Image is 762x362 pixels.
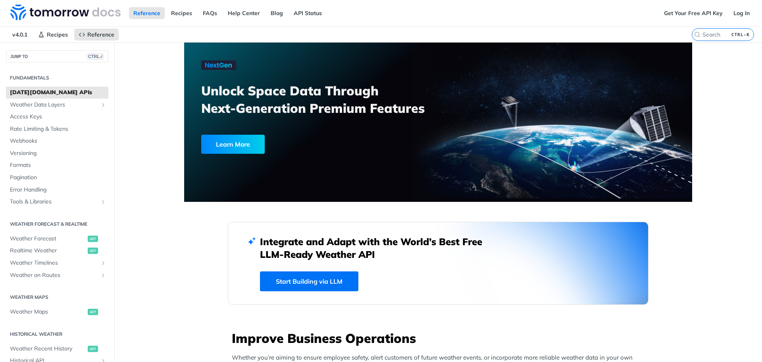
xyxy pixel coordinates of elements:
span: Rate Limiting & Tokens [10,125,106,133]
span: Tools & Libraries [10,198,98,206]
a: Start Building via LLM [260,271,358,291]
span: Weather Recent History [10,345,86,353]
img: NextGen [201,60,236,70]
a: Get Your Free API Key [660,7,727,19]
a: Reference [129,7,165,19]
span: Error Handling [10,186,106,194]
kbd: CTRL-K [729,31,752,39]
h2: Fundamentals [6,74,108,81]
a: Access Keys [6,111,108,123]
a: Formats [6,159,108,171]
span: [DATE][DOMAIN_NAME] APIs [10,89,106,97]
h3: Improve Business Operations [232,329,648,347]
a: Weather on RoutesShow subpages for Weather on Routes [6,269,108,281]
a: Error Handling [6,184,108,196]
h3: Unlock Space Data Through Next-Generation Premium Features [201,82,447,117]
span: Pagination [10,174,106,182]
h2: Weather Maps [6,294,108,301]
button: Show subpages for Weather on Routes [100,272,106,279]
span: Formats [10,161,106,169]
a: API Status [289,7,326,19]
span: Weather Forecast [10,235,86,243]
span: CTRL-/ [87,53,104,60]
span: Realtime Weather [10,247,86,255]
a: Reference [74,29,119,41]
span: Versioning [10,149,106,157]
span: Webhooks [10,137,106,145]
button: Show subpages for Weather Data Layers [100,102,106,108]
h2: Weather Forecast & realtime [6,221,108,228]
button: Show subpages for Weather Timelines [100,260,106,266]
span: Recipes [47,31,68,38]
span: get [88,236,98,242]
a: Weather Forecastget [6,233,108,245]
span: get [88,248,98,254]
a: [DATE][DOMAIN_NAME] APIs [6,87,108,99]
a: Versioning [6,147,108,159]
span: Weather Maps [10,308,86,316]
a: Weather Recent Historyget [6,343,108,355]
a: Blog [266,7,287,19]
a: Tools & LibrariesShow subpages for Tools & Libraries [6,196,108,208]
a: Webhooks [6,135,108,147]
h2: Integrate and Adapt with the World’s Best Free LLM-Ready Weather API [260,235,494,261]
a: Help Center [223,7,264,19]
a: Realtime Weatherget [6,245,108,257]
a: Rate Limiting & Tokens [6,123,108,135]
a: FAQs [198,7,221,19]
span: Reference [87,31,114,38]
span: Access Keys [10,113,106,121]
h2: Historical Weather [6,331,108,338]
img: Tomorrow.io Weather API Docs [10,4,121,20]
span: Weather Timelines [10,259,98,267]
span: get [88,309,98,315]
a: Weather Mapsget [6,306,108,318]
a: Recipes [167,7,196,19]
span: Weather Data Layers [10,101,98,109]
a: Recipes [34,29,72,41]
span: get [88,346,98,352]
a: Weather Data LayersShow subpages for Weather Data Layers [6,99,108,111]
a: Pagination [6,172,108,184]
span: v4.0.1 [8,29,32,41]
span: Weather on Routes [10,271,98,279]
a: Weather TimelinesShow subpages for Weather Timelines [6,257,108,269]
a: Learn More [201,135,398,154]
div: Learn More [201,135,265,154]
a: Log In [729,7,754,19]
button: Show subpages for Tools & Libraries [100,199,106,205]
svg: Search [694,31,700,38]
button: JUMP TOCTRL-/ [6,50,108,62]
